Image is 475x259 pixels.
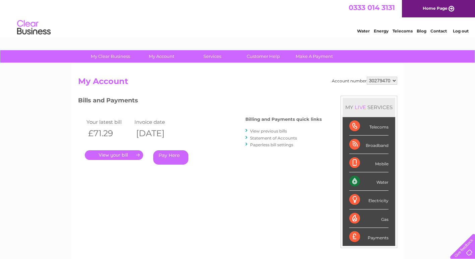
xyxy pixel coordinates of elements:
td: Invoice date [133,117,181,126]
div: Electricity [349,191,389,209]
th: [DATE] [133,126,181,140]
div: Mobile [349,154,389,172]
div: LIVE [353,104,367,110]
a: Log out [453,28,469,33]
a: Statement of Accounts [250,136,297,141]
a: View previous bills [250,128,287,134]
a: Blog [417,28,426,33]
a: Pay Here [153,150,188,165]
div: Account number [332,77,397,85]
div: Clear Business is a trading name of Verastar Limited (registered in [GEOGRAPHIC_DATA] No. 3667643... [79,4,396,32]
h4: Billing and Payments quick links [245,117,322,122]
a: Customer Help [236,50,291,63]
div: Telecoms [349,117,389,136]
a: Contact [430,28,447,33]
div: Gas [349,209,389,228]
td: Your latest bill [85,117,133,126]
a: My Account [134,50,189,63]
a: Make A Payment [287,50,342,63]
div: Broadband [349,136,389,154]
a: Water [357,28,370,33]
a: Telecoms [393,28,413,33]
a: Paperless bill settings [250,142,293,147]
div: MY SERVICES [343,98,395,117]
div: Payments [349,228,389,246]
a: My Clear Business [83,50,138,63]
a: Energy [374,28,389,33]
a: 0333 014 3131 [349,3,395,12]
h3: Bills and Payments [78,96,322,107]
img: logo.png [17,17,51,38]
div: Water [349,172,389,191]
a: Services [185,50,240,63]
a: . [85,150,143,160]
h2: My Account [78,77,397,89]
th: £71.29 [85,126,133,140]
